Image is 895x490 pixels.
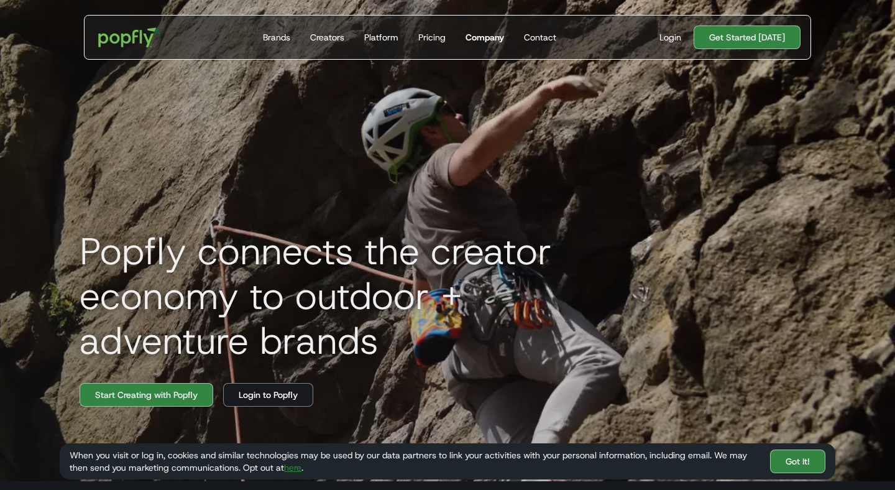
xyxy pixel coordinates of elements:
a: Pricing [413,16,451,59]
div: When you visit or log in, cookies and similar technologies may be used by our data partners to li... [70,449,760,474]
a: Company [461,16,509,59]
div: Login [659,31,681,44]
a: Login to Popfly [223,383,313,407]
a: Got It! [770,450,825,473]
h1: Popfly connects the creator economy to outdoor + adventure brands [70,229,629,363]
div: Contact [524,31,556,44]
a: Brands [258,16,295,59]
a: here [284,462,301,473]
a: Creators [305,16,349,59]
a: home [89,19,170,56]
div: Platform [364,31,398,44]
div: Company [466,31,504,44]
a: Get Started [DATE] [694,25,801,49]
div: Pricing [418,31,446,44]
a: Start Creating with Popfly [80,383,213,407]
div: Brands [263,31,290,44]
a: Login [654,31,686,44]
a: Platform [359,16,403,59]
div: Creators [310,31,344,44]
a: Contact [519,16,561,59]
